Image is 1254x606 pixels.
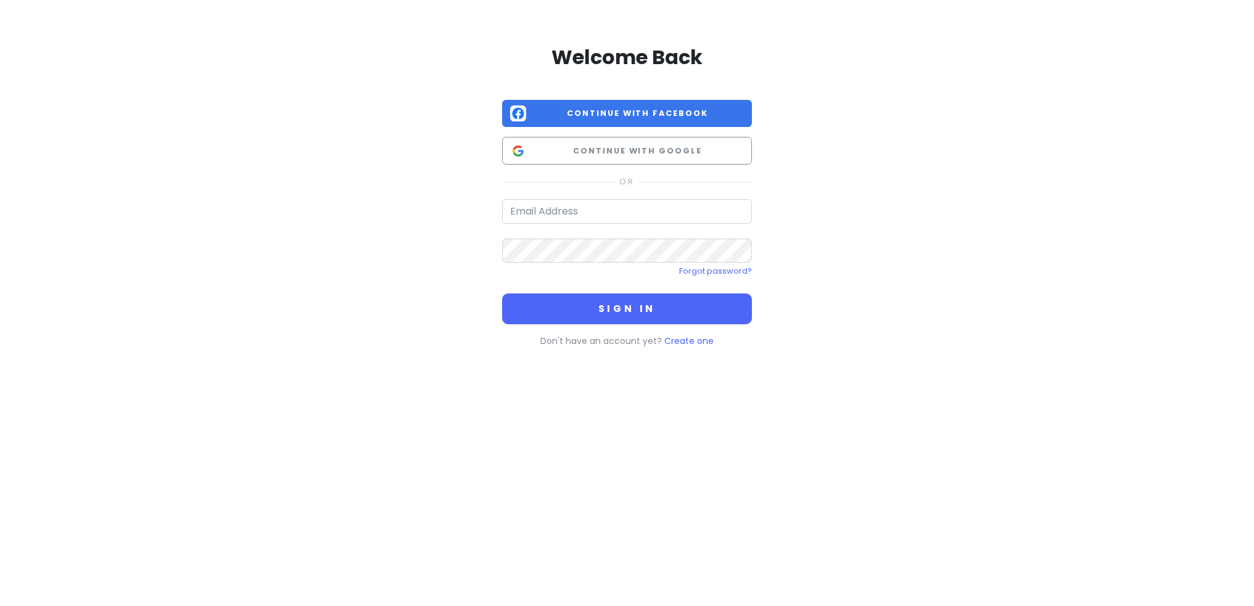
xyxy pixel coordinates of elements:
[510,105,526,121] img: Facebook logo
[502,334,752,348] p: Don't have an account yet?
[502,100,752,128] button: Continue with Facebook
[531,145,744,157] span: Continue with Google
[510,143,526,159] img: Google logo
[502,293,752,324] button: Sign in
[502,199,752,224] input: Email Address
[664,335,714,347] a: Create one
[502,137,752,165] button: Continue with Google
[531,107,744,120] span: Continue with Facebook
[502,44,752,70] h2: Welcome Back
[679,266,752,276] a: Forgot password?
